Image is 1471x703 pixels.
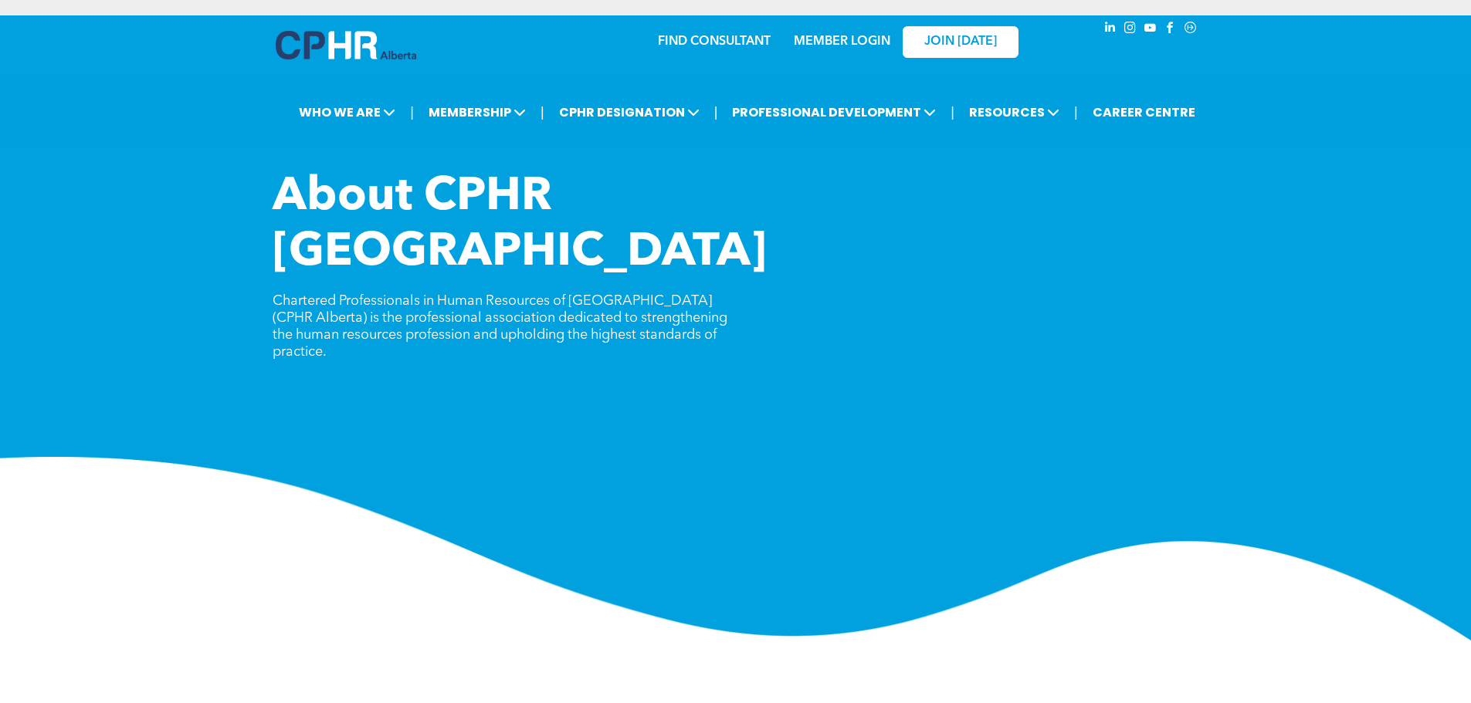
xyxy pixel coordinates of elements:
[903,26,1019,58] a: JOIN [DATE]
[541,96,544,128] li: |
[294,98,400,127] span: WHO WE ARE
[1074,96,1078,128] li: |
[273,174,767,276] span: About CPHR [GEOGRAPHIC_DATA]
[964,98,1064,127] span: RESOURCES
[276,31,416,59] img: A blue and white logo for cp alberta
[1182,19,1199,40] a: Social network
[1162,19,1179,40] a: facebook
[424,98,530,127] span: MEMBERSHIP
[1122,19,1139,40] a: instagram
[658,35,771,48] a: FIND CONSULTANT
[273,294,727,359] span: Chartered Professionals in Human Resources of [GEOGRAPHIC_DATA] (CPHR Alberta) is the professiona...
[1088,98,1200,127] a: CAREER CENTRE
[714,96,718,128] li: |
[727,98,941,127] span: PROFESSIONAL DEVELOPMENT
[1102,19,1119,40] a: linkedin
[951,96,954,128] li: |
[924,35,997,49] span: JOIN [DATE]
[554,98,704,127] span: CPHR DESIGNATION
[794,35,890,48] a: MEMBER LOGIN
[1142,19,1159,40] a: youtube
[410,96,414,128] li: |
